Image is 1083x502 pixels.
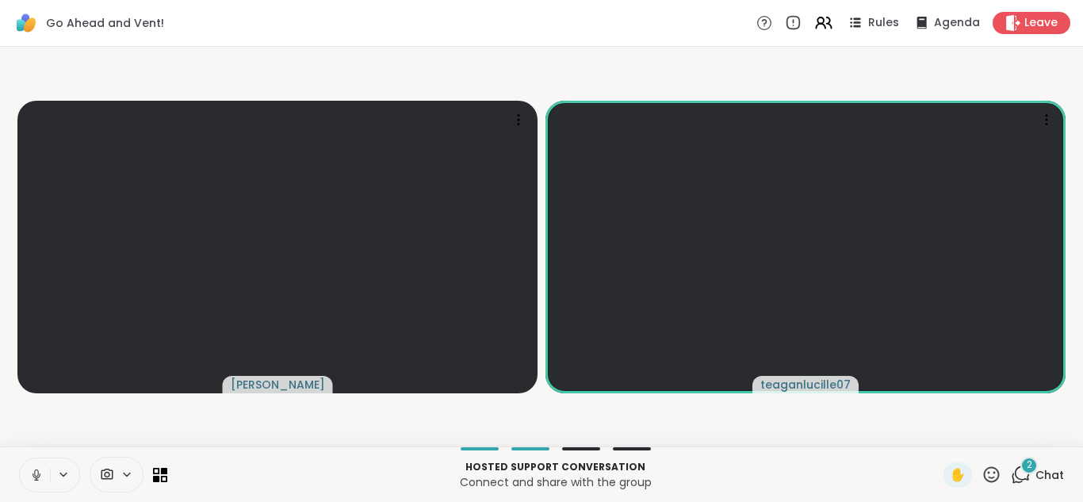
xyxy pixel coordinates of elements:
span: ✋ [950,466,966,485]
span: 2 [1027,458,1032,472]
span: [PERSON_NAME] [231,377,325,393]
span: Rules [868,15,899,31]
span: Go Ahead and Vent! [46,15,164,31]
img: ShareWell Logomark [13,10,40,36]
span: teaganlucille07 [760,377,851,393]
span: Agenda [934,15,980,31]
span: Leave [1024,15,1058,31]
span: Chat [1035,467,1064,483]
p: Connect and share with the group [177,474,934,490]
p: Hosted support conversation [177,460,934,474]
